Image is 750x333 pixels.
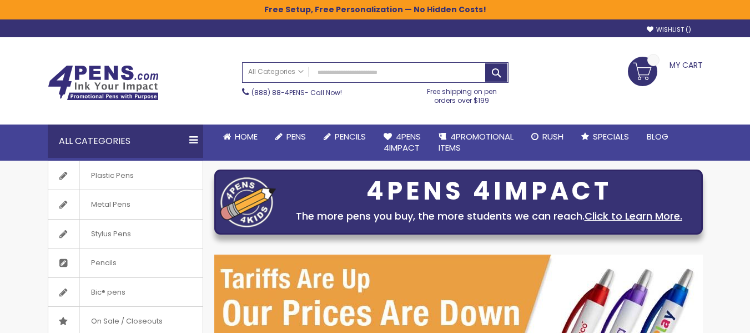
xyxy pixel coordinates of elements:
[251,88,305,97] a: (888) 88-4PENS
[79,278,137,307] span: Bic® pens
[266,125,315,149] a: Pens
[48,220,203,248] a: Stylus Pens
[375,125,430,161] a: 4Pens4impact
[235,131,258,142] span: Home
[79,161,145,190] span: Plastic Pens
[48,248,203,277] a: Pencils
[79,248,128,277] span: Pencils
[315,125,375,149] a: Pencils
[439,131,514,153] span: 4PROMOTIONAL ITEMS
[243,63,309,81] a: All Categories
[79,190,142,219] span: Metal Pens
[647,26,691,34] a: Wishlist
[335,131,366,142] span: Pencils
[638,125,677,149] a: Blog
[214,125,266,149] a: Home
[286,131,306,142] span: Pens
[48,161,203,190] a: Plastic Pens
[251,88,342,97] span: - Call Now!
[522,125,572,149] a: Rush
[48,65,159,101] img: 4Pens Custom Pens and Promotional Products
[593,131,629,142] span: Specials
[572,125,638,149] a: Specials
[430,125,522,161] a: 4PROMOTIONALITEMS
[220,177,276,227] img: four_pen_logo.png
[248,67,304,76] span: All Categories
[384,131,421,153] span: 4Pens 4impact
[281,180,697,203] div: 4PENS 4IMPACT
[281,208,697,224] div: The more pens you buy, the more students we can reach.
[415,83,509,105] div: Free shipping on pen orders over $199
[48,190,203,219] a: Metal Pens
[48,278,203,307] a: Bic® pens
[79,220,142,248] span: Stylus Pens
[647,131,668,142] span: Blog
[48,125,203,158] div: All Categories
[542,131,563,142] span: Rush
[585,209,682,223] a: Click to Learn More.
